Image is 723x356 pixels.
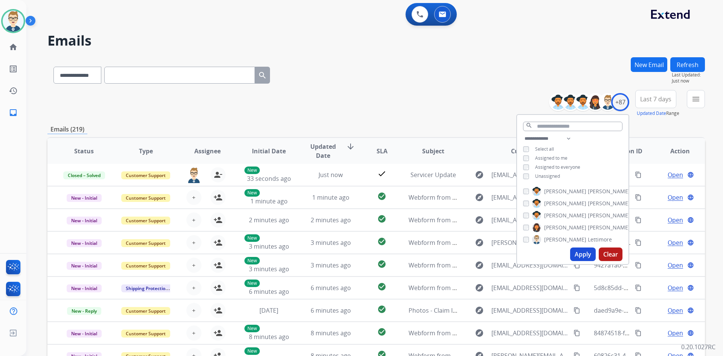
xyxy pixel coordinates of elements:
[244,257,260,264] p: New
[311,306,351,315] span: 6 minutes ago
[3,11,24,32] img: avatar
[570,248,596,261] button: Apply
[687,217,694,223] mat-icon: language
[526,122,532,129] mat-icon: search
[491,306,569,315] span: [EMAIL_ADDRESS][DOMAIN_NAME]
[47,33,705,48] h2: Emails
[594,329,709,337] span: 84874518-fe58-4a6c-9abb-01a7789b7e89
[643,138,705,164] th: Action
[635,217,642,223] mat-icon: content_copy
[47,125,87,134] p: Emails (219)
[9,108,18,117] mat-icon: inbox
[244,347,260,355] p: New
[594,306,710,315] span: daed9a9e-2102-4267-bdd4-7f2c7e9ca8b1
[9,43,18,52] mat-icon: home
[186,190,201,205] button: +
[409,238,626,247] span: Webform from [PERSON_NAME][EMAIL_ADDRESS][DOMAIN_NAME] on [DATE]
[192,215,195,225] span: +
[319,171,343,179] span: Just now
[249,287,289,296] span: 6 minutes ago
[244,189,260,197] p: New
[9,86,18,95] mat-icon: history
[668,306,683,315] span: Open
[377,327,386,336] mat-icon: check_circle
[259,306,278,315] span: [DATE]
[544,236,586,243] span: [PERSON_NAME]
[311,261,351,269] span: 3 minutes ago
[377,214,386,223] mat-icon: check_circle
[214,328,223,338] mat-icon: person_add
[635,239,642,246] mat-icon: content_copy
[244,280,260,287] p: New
[631,57,667,72] button: New Email
[475,283,484,292] mat-icon: explore
[687,171,694,178] mat-icon: language
[668,193,683,202] span: Open
[186,235,201,250] button: +
[668,261,683,270] span: Open
[249,216,289,224] span: 2 minutes ago
[491,193,569,202] span: [EMAIL_ADDRESS][DOMAIN_NAME]
[588,188,630,195] span: [PERSON_NAME]
[186,258,201,273] button: +
[311,238,351,247] span: 3 minutes ago
[244,234,260,242] p: New
[491,328,569,338] span: [EMAIL_ADDRESS][DOMAIN_NAME]
[192,238,195,247] span: +
[588,212,630,219] span: [PERSON_NAME]
[475,170,484,179] mat-icon: explore
[637,110,679,116] span: Range
[311,329,351,337] span: 8 minutes ago
[475,261,484,270] mat-icon: explore
[306,142,340,160] span: Updated Date
[252,147,286,156] span: Initial Date
[535,173,560,179] span: Unassigned
[511,147,540,156] span: Customer
[691,95,700,104] mat-icon: menu
[687,262,694,269] mat-icon: language
[491,261,569,270] span: [EMAIL_ADDRESS][DOMAIN_NAME]
[635,330,642,336] mat-icon: content_copy
[668,215,683,225] span: Open
[247,174,291,183] span: 33 seconds ago
[687,194,694,201] mat-icon: language
[574,330,580,336] mat-icon: content_copy
[346,142,355,151] mat-icon: arrow_downward
[311,216,351,224] span: 2 minutes ago
[670,57,705,72] button: Refresh
[214,306,223,315] mat-icon: person_add
[409,193,579,202] span: Webform from [EMAIL_ADDRESS][DOMAIN_NAME] on [DATE]
[192,283,195,292] span: +
[214,170,223,179] mat-icon: person_remove
[186,280,201,295] button: +
[410,171,456,179] span: Servicer Update
[121,307,170,315] span: Customer Support
[67,194,102,202] span: New - Initial
[544,200,586,207] span: [PERSON_NAME]
[409,216,579,224] span: Webform from [EMAIL_ADDRESS][DOMAIN_NAME] on [DATE]
[214,215,223,225] mat-icon: person_add
[611,93,629,111] div: +87
[574,284,580,291] mat-icon: content_copy
[192,193,195,202] span: +
[249,333,289,341] span: 8 minutes ago
[250,197,288,205] span: 1 minute ago
[67,239,102,247] span: New - Initial
[67,284,102,292] span: New - Initial
[377,237,386,246] mat-icon: check_circle
[186,303,201,318] button: +
[377,305,386,314] mat-icon: check_circle
[535,155,567,161] span: Assigned to me
[687,284,694,291] mat-icon: language
[312,193,349,202] span: 1 minute ago
[544,224,586,231] span: [PERSON_NAME]
[67,307,101,315] span: New - Reply
[637,110,666,116] button: Updated Date
[491,238,569,247] span: [PERSON_NAME][EMAIL_ADDRESS][DOMAIN_NAME]
[635,284,642,291] mat-icon: content_copy
[377,169,386,178] mat-icon: check
[249,265,289,273] span: 3 minutes ago
[409,329,579,337] span: Webform from [EMAIL_ADDRESS][DOMAIN_NAME] on [DATE]
[635,171,642,178] mat-icon: content_copy
[186,167,201,183] img: agent-avatar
